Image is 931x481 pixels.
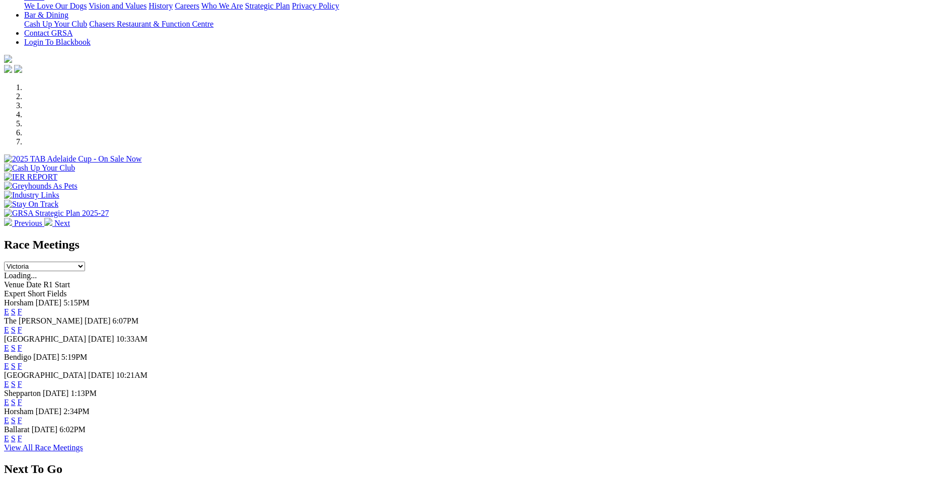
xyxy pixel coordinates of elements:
span: 10:21AM [116,371,147,379]
a: E [4,434,9,443]
span: [DATE] [88,371,114,379]
img: Cash Up Your Club [4,164,75,173]
a: F [18,344,22,352]
span: Bendigo [4,353,31,361]
span: Horsham [4,407,34,416]
a: Chasers Restaurant & Function Centre [89,20,213,28]
a: F [18,434,22,443]
span: 5:19PM [61,353,88,361]
span: [DATE] [33,353,59,361]
a: Login To Blackbook [24,38,91,46]
span: Ballarat [4,425,30,434]
img: chevron-right-pager-white.svg [44,218,52,226]
a: View All Race Meetings [4,443,83,452]
span: [DATE] [88,335,114,343]
a: S [11,326,16,334]
img: 2025 TAB Adelaide Cup - On Sale Now [4,154,142,164]
img: GRSA Strategic Plan 2025-27 [4,209,109,218]
span: [DATE] [85,316,111,325]
h2: Race Meetings [4,238,927,252]
span: Previous [14,219,42,227]
img: IER REPORT [4,173,57,182]
span: Date [26,280,41,289]
span: [GEOGRAPHIC_DATA] [4,335,86,343]
a: F [18,307,22,316]
a: S [11,307,16,316]
a: S [11,380,16,388]
a: Next [44,219,70,227]
img: facebook.svg [4,65,12,73]
a: E [4,362,9,370]
a: S [11,362,16,370]
span: [DATE] [43,389,69,397]
a: Previous [4,219,44,227]
img: logo-grsa-white.png [4,55,12,63]
a: Vision and Values [89,2,146,10]
a: S [11,344,16,352]
a: S [11,398,16,407]
span: Expert [4,289,26,298]
span: Short [28,289,45,298]
span: [DATE] [36,407,62,416]
a: Careers [175,2,199,10]
span: R1 Start [43,280,70,289]
a: Strategic Plan [245,2,290,10]
a: F [18,326,22,334]
div: About [24,2,927,11]
span: Shepparton [4,389,41,397]
a: F [18,380,22,388]
img: chevron-left-pager-white.svg [4,218,12,226]
a: F [18,416,22,425]
span: 2:34PM [63,407,90,416]
span: Loading... [4,271,37,280]
a: E [4,398,9,407]
span: 5:15PM [63,298,90,307]
span: 1:13PM [70,389,97,397]
a: E [4,307,9,316]
span: 6:02PM [59,425,86,434]
a: Cash Up Your Club [24,20,87,28]
img: twitter.svg [14,65,22,73]
span: The [PERSON_NAME] [4,316,83,325]
a: Privacy Policy [292,2,339,10]
a: E [4,344,9,352]
img: Greyhounds As Pets [4,182,77,191]
a: S [11,416,16,425]
a: F [18,398,22,407]
div: Bar & Dining [24,20,927,29]
a: F [18,362,22,370]
span: Fields [47,289,66,298]
a: E [4,380,9,388]
span: [DATE] [32,425,58,434]
a: E [4,326,9,334]
a: Contact GRSA [24,29,72,37]
a: History [148,2,173,10]
span: [DATE] [36,298,62,307]
span: Next [54,219,70,227]
img: Industry Links [4,191,59,200]
span: Horsham [4,298,34,307]
a: Bar & Dining [24,11,68,19]
span: [GEOGRAPHIC_DATA] [4,371,86,379]
h2: Next To Go [4,462,927,476]
span: 10:33AM [116,335,147,343]
a: E [4,416,9,425]
a: Who We Are [201,2,243,10]
span: Venue [4,280,24,289]
a: We Love Our Dogs [24,2,87,10]
span: 6:07PM [113,316,139,325]
img: Stay On Track [4,200,58,209]
a: S [11,434,16,443]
